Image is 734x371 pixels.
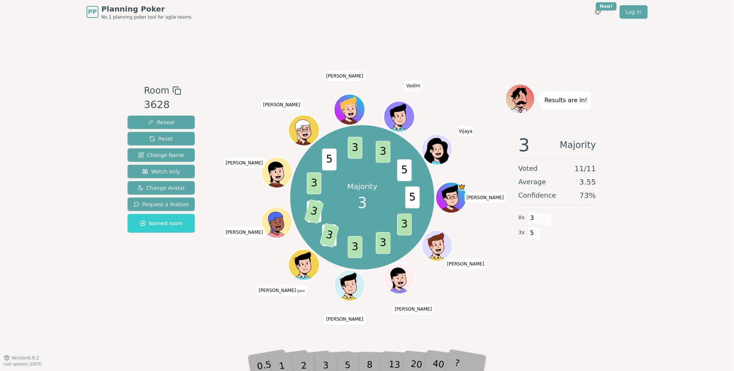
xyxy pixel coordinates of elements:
[376,232,390,254] span: 3
[519,177,546,187] span: Average
[101,14,192,20] span: No.1 planning poker tool for agile teams
[296,289,305,293] span: (you)
[4,355,39,361] button: Version0.9.2
[457,126,474,136] span: Click to change your name
[137,184,185,192] span: Change Avatar
[224,227,265,237] span: Click to change your name
[144,84,169,97] span: Room
[397,214,412,236] span: 3
[465,192,506,203] span: Click to change your name
[519,214,525,222] span: 8 x
[128,116,195,129] button: Reveal
[149,135,173,142] span: Reset
[519,163,538,174] span: Voted
[580,177,596,187] span: 3.55
[304,199,324,224] span: 3
[307,172,321,194] span: 3
[357,192,367,214] span: 3
[348,137,362,159] span: 3
[140,220,183,227] span: Named room
[560,136,596,154] span: Majority
[142,168,180,175] span: Watch only
[405,186,420,208] span: 5
[519,190,556,201] span: Confidence
[528,227,537,239] span: 5
[134,201,189,208] span: Request a feature
[290,250,319,279] button: Click to change your avatar
[580,190,596,201] span: 73 %
[257,285,307,296] span: Click to change your name
[11,355,39,361] span: Version 0.9.2
[596,2,617,10] div: New!
[620,5,647,19] a: Log in
[148,119,174,126] span: Reveal
[128,181,195,195] button: Change Avatar
[128,214,195,233] button: Named room
[393,304,434,314] span: Click to change your name
[575,163,596,174] span: 11 / 11
[101,4,192,14] span: Planning Poker
[445,259,486,269] span: Click to change your name
[128,165,195,178] button: Watch only
[224,158,265,168] span: Click to change your name
[519,136,530,154] span: 3
[128,198,195,211] button: Request a feature
[591,5,605,19] button: New!
[4,362,42,366] span: Last updated: [DATE]
[545,95,588,106] p: Results are in!
[347,181,378,192] p: Majority
[405,81,422,91] span: Click to change your name
[87,4,192,20] a: PPPlanning PokerNo.1 planning poker tool for agile teams
[128,132,195,145] button: Reset
[88,7,97,16] span: PP
[376,141,390,163] span: 3
[128,148,195,162] button: Change Name
[144,97,181,113] div: 3628
[324,314,365,324] span: Click to change your name
[319,223,339,248] span: 3
[528,212,537,224] span: 3
[322,149,337,171] span: 5
[519,229,525,237] span: 3 x
[324,70,365,81] span: Click to change your name
[348,236,362,258] span: 3
[397,160,412,182] span: 5
[261,99,302,110] span: Click to change your name
[458,183,466,191] span: Matt is the host
[138,151,184,159] span: Change Name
